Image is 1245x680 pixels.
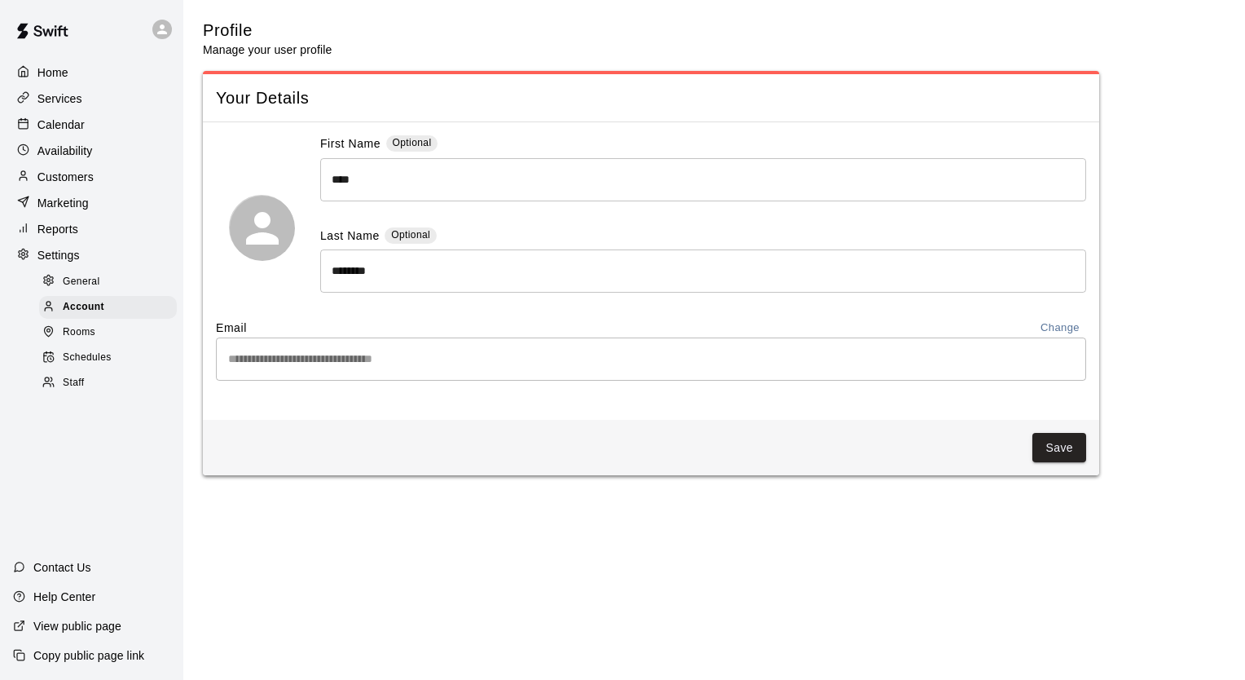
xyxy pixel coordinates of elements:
[63,350,112,366] span: Schedules
[13,165,170,189] a: Customers
[33,618,121,634] p: View public page
[216,320,247,336] label: Email
[1032,433,1086,463] button: Save
[63,274,100,290] span: General
[13,243,170,267] a: Settings
[63,375,84,391] span: Staff
[39,294,183,320] a: Account
[39,371,183,396] a: Staff
[37,247,80,263] p: Settings
[13,191,170,215] a: Marketing
[37,169,94,185] p: Customers
[203,20,332,42] h5: Profile
[216,87,1086,109] span: Your Details
[37,195,89,211] p: Marketing
[393,137,432,148] span: Optional
[39,346,183,371] a: Schedules
[39,296,177,319] div: Account
[13,60,170,85] a: Home
[63,299,104,316] span: Account
[320,227,380,246] label: Last Name
[13,113,170,137] a: Calendar
[39,271,177,294] div: General
[37,221,78,237] p: Reports
[37,143,93,159] p: Availability
[33,589,95,605] p: Help Center
[63,325,95,341] span: Rooms
[33,647,144,664] p: Copy public page link
[39,269,183,294] a: General
[39,320,183,346] a: Rooms
[33,559,91,576] p: Contact Us
[39,347,177,369] div: Schedules
[37,117,85,133] p: Calendar
[13,217,170,241] a: Reports
[203,42,332,58] p: Manage your user profile
[320,135,381,154] label: First Name
[39,321,177,344] div: Rooms
[13,86,170,111] a: Services
[1034,319,1086,338] button: Change
[37,64,68,81] p: Home
[37,91,82,107] p: Services
[13,139,170,163] a: Availability
[391,229,430,241] span: Optional
[39,372,177,395] div: Staff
